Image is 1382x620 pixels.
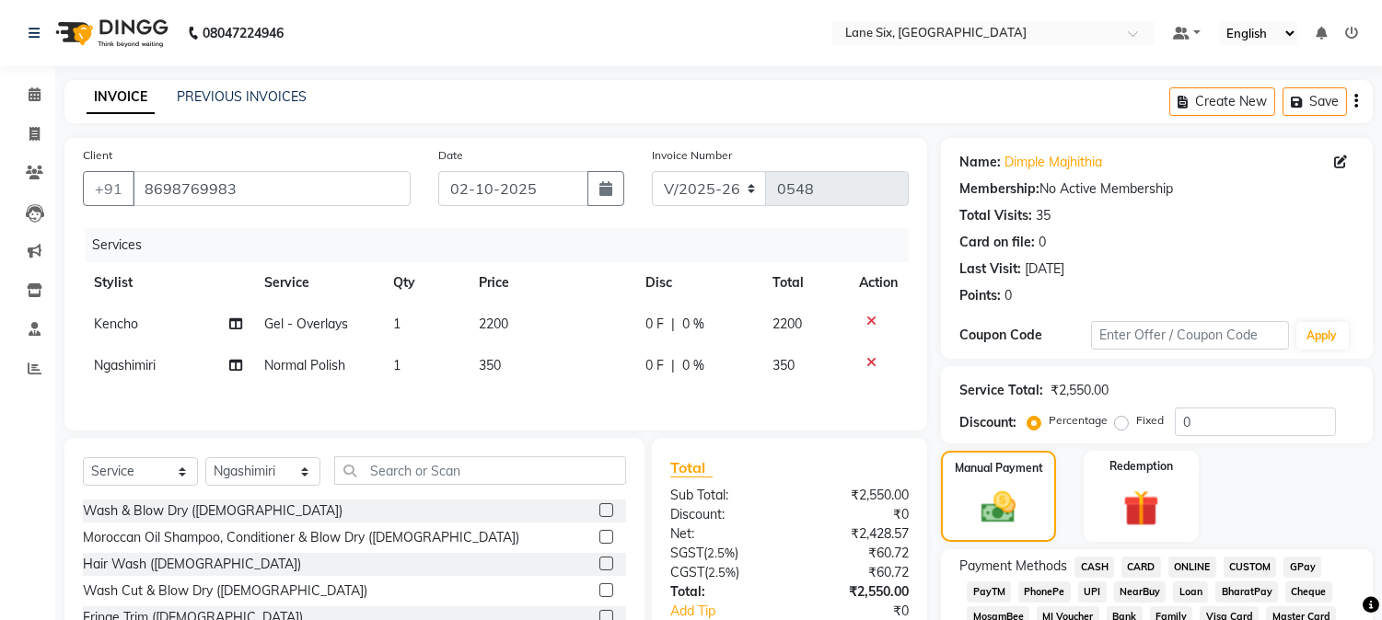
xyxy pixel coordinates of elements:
[83,147,112,164] label: Client
[1005,153,1102,172] a: Dimple Majhithia
[959,179,1354,199] div: No Active Membership
[1215,581,1278,603] span: BharatPay
[970,488,1026,527] img: _cash.svg
[1005,286,1012,305] div: 0
[87,81,155,114] a: INVOICE
[959,206,1032,225] div: Total Visits:
[468,262,634,304] th: Price
[94,357,156,373] span: Ngashimiri
[1173,581,1208,603] span: Loan
[1049,412,1108,429] label: Percentage
[83,171,134,206] button: +91
[959,153,1001,172] div: Name:
[671,356,675,375] span: |
[708,565,736,580] span: 2.5%
[772,357,795,373] span: 350
[790,524,923,544] div: ₹2,428.57
[1136,412,1164,429] label: Fixed
[94,316,138,332] span: Kencho
[479,316,508,332] span: 2200
[1112,486,1170,531] img: _gift.svg
[790,486,923,505] div: ₹2,550.00
[1114,581,1167,603] span: NearBuy
[1091,321,1288,350] input: Enter Offer / Coupon Code
[1283,557,1321,578] span: GPay
[393,357,401,373] span: 1
[133,171,411,206] input: Search by Name/Mobile/Email/Code
[959,557,1067,576] span: Payment Methods
[264,316,348,332] span: Gel - Overlays
[479,357,501,373] span: 350
[656,524,790,544] div: Net:
[1168,557,1216,578] span: ONLINE
[1285,581,1332,603] span: Cheque
[1283,87,1347,116] button: Save
[1224,557,1277,578] span: CUSTOM
[959,179,1039,199] div: Membership:
[83,555,301,574] div: Hair Wash ([DEMOGRAPHIC_DATA])
[671,315,675,334] span: |
[1169,87,1275,116] button: Create New
[707,545,735,560] span: 2.5%
[645,315,664,334] span: 0 F
[438,147,463,164] label: Date
[83,501,343,521] div: Wash & Blow Dry ([DEMOGRAPHIC_DATA])
[645,356,664,375] span: 0 F
[1025,259,1064,279] div: [DATE]
[264,357,345,373] span: Normal Polish
[634,262,761,304] th: Disc
[203,7,284,59] b: 08047224946
[1109,458,1173,475] label: Redemption
[1296,322,1349,350] button: Apply
[959,233,1035,252] div: Card on file:
[790,563,923,582] div: ₹60.72
[85,228,923,262] div: Services
[790,505,923,524] div: ₹0
[670,564,704,580] span: CGST
[790,544,923,563] div: ₹60.72
[772,316,802,332] span: 2200
[670,545,703,561] span: SGST
[1018,581,1071,603] span: PhonePe
[1051,381,1109,400] div: ₹2,550.00
[682,356,704,375] span: 0 %
[959,259,1021,279] div: Last Visit:
[382,262,468,304] th: Qty
[967,581,1011,603] span: PayTM
[848,262,909,304] th: Action
[790,582,923,602] div: ₹2,550.00
[959,413,1016,432] div: Discount:
[334,456,626,485] input: Search or Scan
[177,88,307,105] a: PREVIOUS INVOICES
[682,315,704,334] span: 0 %
[652,147,732,164] label: Invoice Number
[1078,581,1107,603] span: UPI
[47,7,173,59] img: logo
[1074,557,1114,578] span: CASH
[959,381,1043,400] div: Service Total:
[656,544,790,563] div: ( )
[656,563,790,582] div: ( )
[393,316,401,332] span: 1
[83,581,367,601] div: Wash Cut & Blow Dry ([DEMOGRAPHIC_DATA])
[959,286,1001,305] div: Points:
[959,326,1091,345] div: Coupon Code
[253,262,382,304] th: Service
[670,458,713,477] span: Total
[83,528,519,547] div: Moroccan Oil Shampoo, Conditioner & Blow Dry ([DEMOGRAPHIC_DATA])
[761,262,848,304] th: Total
[656,582,790,602] div: Total:
[1036,206,1051,225] div: 35
[1121,557,1161,578] span: CARD
[656,486,790,505] div: Sub Total:
[955,460,1043,476] label: Manual Payment
[656,505,790,524] div: Discount:
[83,262,253,304] th: Stylist
[1039,233,1046,252] div: 0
